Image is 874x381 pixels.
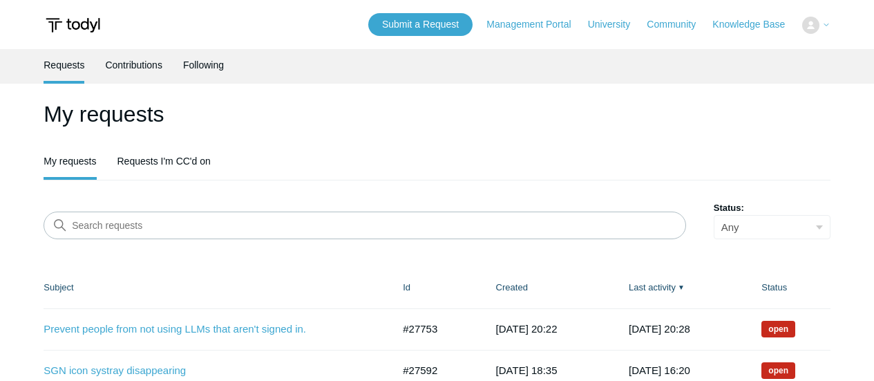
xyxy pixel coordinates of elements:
[629,323,690,335] time: 2025-08-28T20:28:18+00:00
[486,17,585,32] a: Management Portal
[389,308,482,350] td: #27753
[496,282,528,292] a: Created
[44,267,389,308] th: Subject
[496,323,558,335] time: 2025-08-28T20:22:42+00:00
[761,321,795,337] span: We are working on a response for you
[748,267,830,308] th: Status
[496,364,558,376] time: 2025-08-21T18:35:11+00:00
[44,12,102,38] img: Todyl Support Center Help Center home page
[714,201,830,215] label: Status:
[647,17,710,32] a: Community
[629,282,676,292] a: Last activity▼
[44,97,830,131] h1: My requests
[44,145,96,177] a: My requests
[44,49,84,81] a: Requests
[117,145,211,177] a: Requests I'm CC'd on
[44,212,686,239] input: Search requests
[105,49,162,81] a: Contributions
[44,322,372,337] a: Prevent people from not using LLMs that aren't signed in.
[588,17,644,32] a: University
[389,267,482,308] th: Id
[712,17,799,32] a: Knowledge Base
[44,363,372,379] a: SGN icon systray disappearing
[183,49,224,81] a: Following
[629,364,690,376] time: 2025-08-25T16:20:30+00:00
[761,362,795,379] span: We are working on a response for you
[678,282,685,292] span: ▼
[368,13,473,36] a: Submit a Request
